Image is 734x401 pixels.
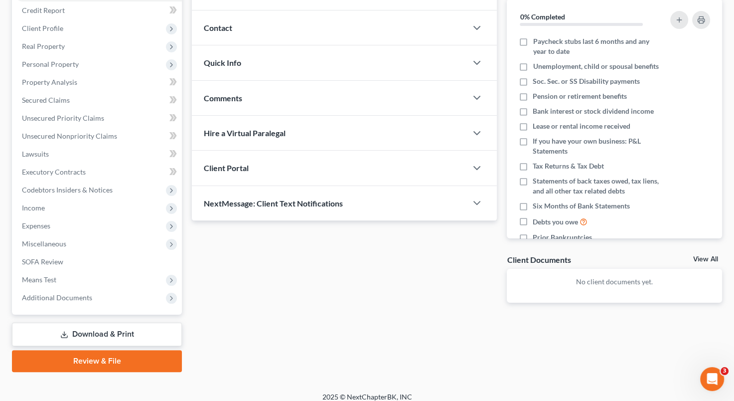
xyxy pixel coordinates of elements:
[22,186,113,194] span: Codebtors Insiders & Notices
[721,367,729,375] span: 3
[520,12,565,21] strong: 0% Completed
[533,106,654,116] span: Bank interest or stock dividend income
[22,239,66,248] span: Miscellaneous
[22,257,63,266] span: SOFA Review
[22,78,77,86] span: Property Analysis
[22,96,70,104] span: Secured Claims
[14,73,182,91] a: Property Analysis
[700,367,724,391] iframe: Intercom live chat
[22,293,92,302] span: Additional Documents
[533,136,660,156] span: If you have your own business: P&L Statements
[507,254,571,265] div: Client Documents
[515,277,714,287] p: No client documents yet.
[14,145,182,163] a: Lawsuits
[22,6,65,14] span: Credit Report
[22,275,56,284] span: Means Test
[14,91,182,109] a: Secured Claims
[14,1,182,19] a: Credit Report
[204,163,249,173] span: Client Portal
[533,232,592,242] span: Prior Bankruptcies
[204,58,241,67] span: Quick Info
[12,350,182,372] a: Review & File
[22,203,45,212] span: Income
[14,127,182,145] a: Unsecured Nonpriority Claims
[22,132,117,140] span: Unsecured Nonpriority Claims
[693,256,718,263] a: View All
[533,91,627,101] span: Pension or retirement benefits
[22,221,50,230] span: Expenses
[22,168,86,176] span: Executory Contracts
[22,60,79,68] span: Personal Property
[533,217,578,227] span: Debts you owe
[12,323,182,346] a: Download & Print
[204,128,286,138] span: Hire a Virtual Paralegal
[533,121,630,131] span: Lease or rental income received
[533,76,640,86] span: Soc. Sec. or SS Disability payments
[533,36,660,56] span: Paycheck stubs last 6 months and any year to date
[204,93,242,103] span: Comments
[14,163,182,181] a: Executory Contracts
[22,114,104,122] span: Unsecured Priority Claims
[533,61,658,71] span: Unemployment, child or spousal benefits
[533,201,630,211] span: Six Months of Bank Statements
[14,109,182,127] a: Unsecured Priority Claims
[533,176,660,196] span: Statements of back taxes owed, tax liens, and all other tax related debts
[22,42,65,50] span: Real Property
[22,150,49,158] span: Lawsuits
[14,253,182,271] a: SOFA Review
[533,161,604,171] span: Tax Returns & Tax Debt
[22,24,63,32] span: Client Profile
[204,199,343,208] span: NextMessage: Client Text Notifications
[204,23,232,32] span: Contact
